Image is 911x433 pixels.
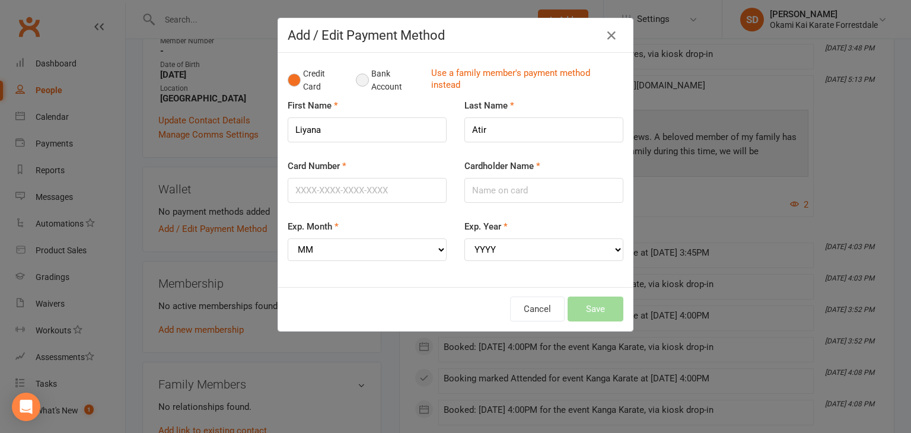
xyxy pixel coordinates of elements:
[602,26,621,45] button: Close
[464,219,508,234] label: Exp. Year
[431,67,617,94] a: Use a family member's payment method instead
[12,393,40,421] div: Open Intercom Messenger
[356,62,422,98] button: Bank Account
[288,98,338,113] label: First Name
[288,219,339,234] label: Exp. Month
[288,178,447,203] input: XXXX-XXXX-XXXX-XXXX
[510,297,565,321] button: Cancel
[464,178,623,203] input: Name on card
[288,159,346,173] label: Card Number
[288,28,623,43] h4: Add / Edit Payment Method
[288,62,343,98] button: Credit Card
[464,159,540,173] label: Cardholder Name
[464,98,514,113] label: Last Name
